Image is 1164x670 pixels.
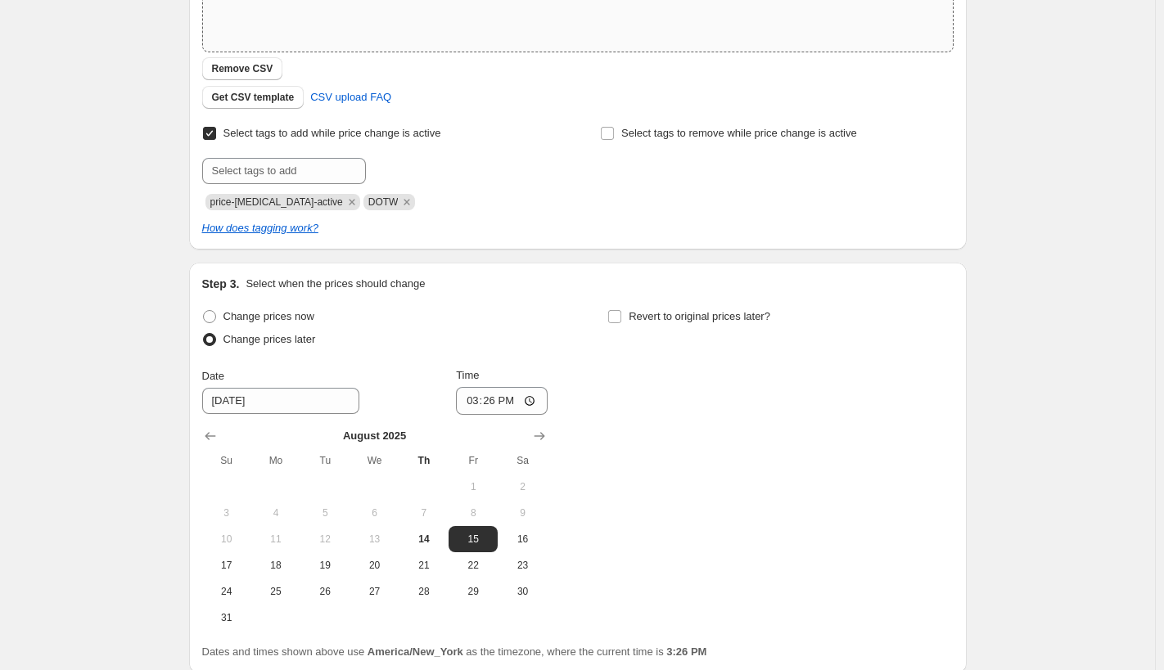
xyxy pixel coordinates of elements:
[498,526,547,552] button: Saturday August 16 2025
[666,645,706,658] b: 3:26 PM
[202,86,305,109] button: Get CSV template
[406,559,442,572] span: 21
[209,533,245,546] span: 10
[368,645,463,658] b: America/New_York
[199,425,222,447] button: Show previous month, July 2025
[504,559,540,572] span: 23
[399,447,449,474] th: Thursday
[246,276,425,292] p: Select when the prices should change
[307,506,343,519] span: 5
[504,533,540,546] span: 16
[504,506,540,519] span: 9
[350,552,399,578] button: Wednesday August 20 2025
[300,578,350,605] button: Tuesday August 26 2025
[345,195,359,209] button: Remove price-change-job-active
[202,158,366,184] input: Select tags to add
[399,526,449,552] button: Today Thursday August 14 2025
[504,480,540,493] span: 2
[356,454,392,467] span: We
[223,127,441,139] span: Select tags to add while price change is active
[456,369,479,381] span: Time
[300,526,350,552] button: Tuesday August 12 2025
[498,552,547,578] button: Saturday August 23 2025
[455,585,491,598] span: 29
[350,526,399,552] button: Wednesday August 13 2025
[455,454,491,467] span: Fr
[202,57,283,80] button: Remove CSV
[212,91,295,104] span: Get CSV template
[209,506,245,519] span: 3
[202,578,251,605] button: Sunday August 24 2025
[300,84,401,110] a: CSV upload FAQ
[258,533,294,546] span: 11
[498,447,547,474] th: Saturday
[356,585,392,598] span: 27
[449,526,498,552] button: Friday August 15 2025
[251,500,300,526] button: Monday August 4 2025
[307,585,343,598] span: 26
[449,500,498,526] button: Friday August 8 2025
[223,333,316,345] span: Change prices later
[449,578,498,605] button: Friday August 29 2025
[300,447,350,474] th: Tuesday
[399,195,414,209] button: Remove DOTW
[406,585,442,598] span: 28
[251,578,300,605] button: Monday August 25 2025
[629,310,770,322] span: Revert to original prices later?
[449,447,498,474] th: Friday
[455,480,491,493] span: 1
[202,526,251,552] button: Sunday August 10 2025
[258,559,294,572] span: 18
[209,454,245,467] span: Su
[528,425,551,447] button: Show next month, September 2025
[498,578,547,605] button: Saturday August 30 2025
[368,196,399,208] span: DOTW
[202,605,251,631] button: Sunday August 31 2025
[356,559,392,572] span: 20
[212,62,273,75] span: Remove CSV
[399,552,449,578] button: Thursday August 21 2025
[350,578,399,605] button: Wednesday August 27 2025
[202,370,224,382] span: Date
[202,388,359,414] input: 8/14/2025
[455,506,491,519] span: 8
[209,585,245,598] span: 24
[406,454,442,467] span: Th
[307,454,343,467] span: Tu
[498,474,547,500] button: Saturday August 2 2025
[202,645,707,658] span: Dates and times shown above use as the timezone, where the current time is
[504,454,540,467] span: Sa
[455,559,491,572] span: 22
[456,387,548,415] input: 12:00
[210,196,343,208] span: price-change-job-active
[300,500,350,526] button: Tuesday August 5 2025
[356,506,392,519] span: 6
[202,447,251,474] th: Sunday
[223,310,314,322] span: Change prices now
[356,533,392,546] span: 13
[202,276,240,292] h2: Step 3.
[209,611,245,624] span: 31
[449,552,498,578] button: Friday August 22 2025
[449,474,498,500] button: Friday August 1 2025
[399,578,449,605] button: Thursday August 28 2025
[406,506,442,519] span: 7
[251,552,300,578] button: Monday August 18 2025
[202,500,251,526] button: Sunday August 3 2025
[498,500,547,526] button: Saturday August 9 2025
[202,552,251,578] button: Sunday August 17 2025
[300,552,350,578] button: Tuesday August 19 2025
[350,447,399,474] th: Wednesday
[350,500,399,526] button: Wednesday August 6 2025
[258,585,294,598] span: 25
[258,506,294,519] span: 4
[251,526,300,552] button: Monday August 11 2025
[307,533,343,546] span: 12
[202,222,318,234] a: How does tagging work?
[258,454,294,467] span: Mo
[209,559,245,572] span: 17
[406,533,442,546] span: 14
[455,533,491,546] span: 15
[307,559,343,572] span: 19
